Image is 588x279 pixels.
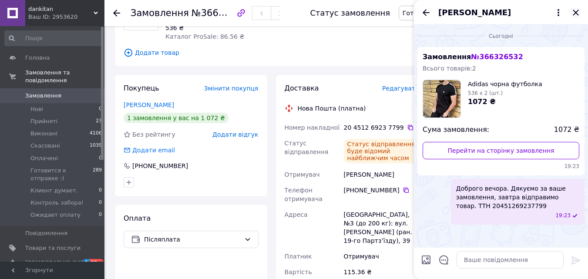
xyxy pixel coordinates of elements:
span: Замовлення [131,8,189,18]
span: Додати відгук [212,131,258,138]
span: Каталог ProSale: 86.56 ₴ [165,33,244,40]
span: Сьогодні [485,33,517,40]
button: Відкрити шаблони відповідей [438,254,450,266]
span: №366326532 [192,7,253,18]
div: Додати email [123,146,176,155]
span: Ожидает оплату [30,211,81,219]
span: Скасовані [30,142,60,150]
span: 0 [99,105,102,113]
span: Клиент думает. [30,187,77,195]
span: 1 [83,259,90,266]
button: Закрити [571,7,581,18]
span: Замовлення [25,92,61,100]
span: 23 [96,118,102,125]
span: 289 [93,167,102,182]
span: Повідомлення [25,229,67,237]
span: Замовлення та повідомлення [25,69,104,84]
span: 99+ [90,259,104,266]
div: [PERSON_NAME] [342,167,421,182]
span: 1072 ₴ [554,125,579,135]
span: Додати товар [124,48,419,57]
a: [PERSON_NAME] [124,101,174,108]
div: [PHONE_NUMBER] [344,186,419,195]
span: Статус відправлення [285,140,329,155]
span: Adidas чорна футболка [468,80,542,88]
span: Готовится к отправке :) [30,167,93,182]
div: 1 замовлення у вас на 1 072 ₴ [124,113,228,123]
span: 19:23 12.10.2025 [555,212,571,219]
span: Доставка [285,84,319,92]
div: 20 4512 6923 7799 [344,123,419,132]
a: Перейти на сторінку замовлення [423,142,579,159]
div: Повернутися назад [113,9,120,17]
span: Номер накладної [285,124,340,131]
button: [PERSON_NAME] [438,7,564,18]
span: 536 x 2 (шт.) [468,90,503,96]
span: № 366326532 [471,53,523,61]
span: Оплата [124,214,151,222]
div: Ваш ID: 2953620 [28,13,104,21]
span: Контроль забора! [30,199,84,207]
span: Прийняті [30,118,57,125]
span: Замовлення [423,53,523,61]
span: 0 [99,155,102,162]
span: 1039 [90,142,102,150]
span: Телефон отримувача [285,187,323,202]
span: Виконані [30,130,57,138]
span: Отримувач [285,171,320,178]
span: Головна [25,54,50,62]
div: [GEOGRAPHIC_DATA], №3 (до 200 кг): вул. [PERSON_NAME] (ран. 19-го Партз’їзду), 39 [342,207,421,249]
span: Післяплата [144,235,241,244]
span: 0 [99,187,102,195]
div: Статус відправлення буде відомий найближчим часом [344,139,419,163]
input: Пошук [4,30,103,46]
img: 6328191553_w100_h100_adidas-chorna-futbolka.jpg [423,80,460,118]
span: dankitan [28,5,94,13]
span: Доброго вечора. Дякуємо за ваше замовлення, завтра відправимо товар. ТТН 20451269237799 [456,184,579,210]
div: Нова Пошта (платна) [296,104,368,113]
span: 1072 ₴ [468,97,496,106]
span: 19:23 12.10.2025 [423,163,579,170]
span: 4106 [90,130,102,138]
span: Сума замовлення: [423,125,489,135]
span: Змінити покупця [204,85,259,92]
span: Всього товарів: 2 [423,65,476,72]
div: Статус замовлення [310,9,390,17]
div: 12.10.2025 [417,31,585,40]
div: 536 ₴ [165,24,245,32]
span: Без рейтингу [132,131,175,138]
span: Нові [30,105,43,113]
div: Отримувач [342,249,421,264]
div: [PHONE_NUMBER] [131,161,189,170]
span: Покупець [124,84,159,92]
button: Назад [421,7,431,18]
span: Адреса [285,211,308,218]
span: Редагувати [382,85,419,92]
span: Готовится к отправке :) [403,10,479,17]
div: Додати email [131,146,176,155]
span: [PERSON_NAME] [438,7,511,18]
span: 0 [99,199,102,207]
span: Платник [285,253,312,260]
span: Оплачені [30,155,58,162]
span: [DEMOGRAPHIC_DATA] [25,259,90,267]
span: 0 [99,211,102,219]
span: Товари та послуги [25,244,81,252]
